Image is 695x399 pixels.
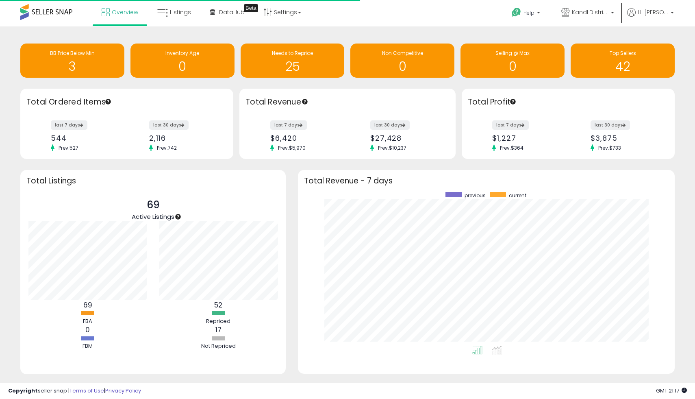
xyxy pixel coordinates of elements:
label: last 30 days [370,120,410,130]
span: Hi [PERSON_NAME] [638,8,668,16]
label: last 7 days [51,120,87,130]
span: Prev: $10,237 [374,144,410,151]
span: Help [523,9,534,16]
b: 52 [214,300,222,310]
label: last 30 days [149,120,189,130]
h3: Total Revenue [245,96,450,108]
a: Hi [PERSON_NAME] [627,8,674,26]
a: Top Sellers 42 [571,44,675,78]
h1: 0 [354,60,450,73]
div: FBA [63,318,112,325]
span: KandLDistribution LLC [572,8,608,16]
div: Not Repriced [194,342,243,350]
div: $1,227 [492,134,562,142]
a: Needs to Reprice 25 [241,44,345,78]
div: Repriced [194,318,243,325]
div: Tooltip anchor [174,213,182,220]
div: 544 [51,134,121,142]
span: Prev: $5,970 [274,144,310,151]
span: Top Sellers [610,50,636,57]
span: Non Competitive [382,50,423,57]
b: 69 [83,300,92,310]
strong: Copyright [8,387,38,395]
h3: Total Profit [468,96,669,108]
span: previous [465,192,486,199]
span: current [509,192,526,199]
span: Inventory Age [165,50,199,57]
div: Tooltip anchor [104,98,112,105]
h3: Total Listings [26,178,280,184]
a: Inventory Age 0 [130,44,235,78]
span: BB Price Below Min [50,50,95,57]
div: Tooltip anchor [301,98,308,105]
span: Selling @ Max [495,50,530,57]
b: 17 [215,325,222,335]
label: last 7 days [270,120,307,130]
h1: 25 [245,60,341,73]
div: $3,875 [591,134,660,142]
a: Help [505,1,548,26]
h1: 3 [24,60,120,73]
span: Listings [170,8,191,16]
span: Prev: 527 [54,144,83,151]
p: 69 [132,197,174,213]
b: 0 [85,325,90,335]
h3: Total Revenue - 7 days [304,178,669,184]
label: last 7 days [492,120,529,130]
span: Needs to Reprice [272,50,313,57]
h3: Total Ordered Items [26,96,227,108]
h1: 0 [465,60,560,73]
a: Non Competitive 0 [350,44,454,78]
a: BB Price Below Min 3 [20,44,124,78]
div: Tooltip anchor [509,98,517,105]
a: Selling @ Max 0 [460,44,565,78]
div: seller snap | | [8,387,141,395]
i: Get Help [511,7,521,17]
span: 2025-09-13 21:17 GMT [656,387,687,395]
span: Active Listings [132,212,174,221]
span: Prev: $364 [496,144,528,151]
div: Tooltip anchor [244,4,258,12]
div: $27,428 [370,134,441,142]
div: FBM [63,342,112,350]
label: last 30 days [591,120,630,130]
div: $6,420 [270,134,341,142]
div: 2,116 [149,134,219,142]
h1: 0 [135,60,230,73]
span: DataHub [219,8,245,16]
span: Overview [112,8,138,16]
span: Prev: $733 [594,144,625,151]
h1: 42 [575,60,671,73]
a: Terms of Use [69,387,104,395]
span: Prev: 742 [153,144,181,151]
a: Privacy Policy [105,387,141,395]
